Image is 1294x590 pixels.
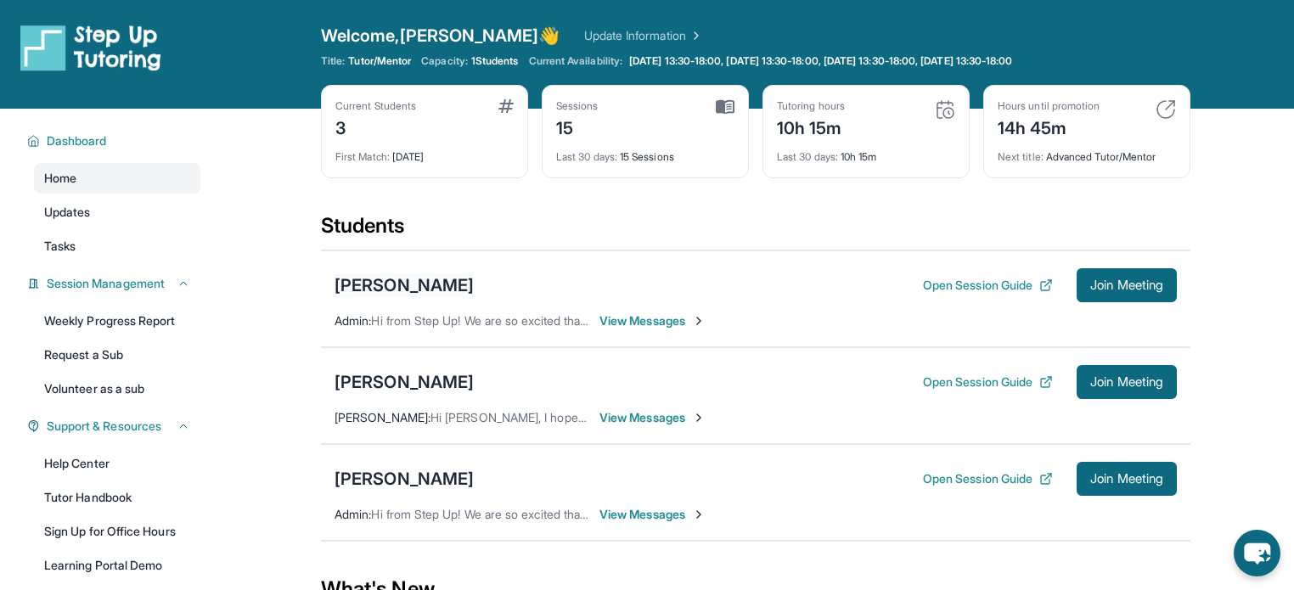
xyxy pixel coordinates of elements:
img: Chevron-Right [692,508,706,521]
span: Admin : [335,507,371,521]
div: 14h 45m [998,113,1100,140]
a: Help Center [34,448,200,479]
span: Last 30 days : [777,150,838,163]
a: Learning Portal Demo [34,550,200,581]
span: Capacity: [421,54,468,68]
div: Tutoring hours [777,99,845,113]
img: card [716,99,734,115]
span: View Messages [599,506,706,523]
a: Home [34,163,200,194]
button: Session Management [40,275,190,292]
button: Open Session Guide [923,470,1053,487]
span: [DATE] 13:30-18:00, [DATE] 13:30-18:00, [DATE] 13:30-18:00, [DATE] 13:30-18:00 [629,54,1012,68]
span: View Messages [599,312,706,329]
div: Sessions [556,99,599,113]
div: Hours until promotion [998,99,1100,113]
span: Last 30 days : [556,150,617,163]
div: 10h 15m [777,140,955,164]
div: 15 Sessions [556,140,734,164]
span: Next title : [998,150,1044,163]
span: 1 Students [471,54,519,68]
a: Updates [34,197,200,228]
a: Weekly Progress Report [34,306,200,336]
span: Hi [PERSON_NAME], I hope you feel better. We can reschedule for another day [430,410,852,424]
button: Join Meeting [1077,462,1177,496]
span: Tasks [44,238,76,255]
img: Chevron Right [686,27,703,44]
button: Support & Resources [40,418,190,435]
img: Chevron-Right [692,411,706,424]
button: Join Meeting [1077,365,1177,399]
a: Tutor Handbook [34,482,200,513]
img: card [935,99,955,120]
span: Session Management [47,275,165,292]
span: Join Meeting [1090,474,1163,484]
a: Update Information [584,27,703,44]
span: Current Availability: [529,54,622,68]
span: Welcome, [PERSON_NAME] 👋 [321,24,560,48]
a: Sign Up for Office Hours [34,516,200,547]
div: [DATE] [335,140,514,164]
button: chat-button [1234,530,1280,576]
button: Open Session Guide [923,277,1053,294]
img: logo [20,24,161,71]
div: Students [321,212,1190,250]
div: 10h 15m [777,113,845,140]
span: Updates [44,204,91,221]
div: [PERSON_NAME] [335,370,474,394]
a: Volunteer as a sub [34,374,200,404]
div: 3 [335,113,416,140]
button: Join Meeting [1077,268,1177,302]
img: card [498,99,514,113]
div: [PERSON_NAME] [335,273,474,297]
span: View Messages [599,409,706,426]
a: [DATE] 13:30-18:00, [DATE] 13:30-18:00, [DATE] 13:30-18:00, [DATE] 13:30-18:00 [626,54,1016,68]
span: Join Meeting [1090,280,1163,290]
img: Chevron-Right [692,314,706,328]
span: First Match : [335,150,390,163]
span: [PERSON_NAME] : [335,410,430,424]
span: Tutor/Mentor [348,54,411,68]
span: Home [44,170,76,187]
a: Tasks [34,231,200,261]
div: 15 [556,113,599,140]
div: Advanced Tutor/Mentor [998,140,1176,164]
span: Title: [321,54,345,68]
span: Dashboard [47,132,107,149]
div: Current Students [335,99,416,113]
span: Support & Resources [47,418,161,435]
img: card [1156,99,1176,120]
span: Admin : [335,313,371,328]
span: Join Meeting [1090,377,1163,387]
button: Dashboard [40,132,190,149]
button: Open Session Guide [923,374,1053,391]
a: Request a Sub [34,340,200,370]
div: [PERSON_NAME] [335,467,474,491]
